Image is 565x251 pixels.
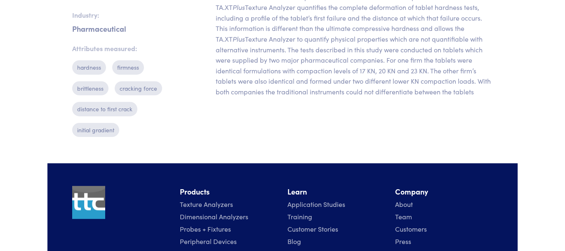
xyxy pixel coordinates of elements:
p: firmness [112,60,144,74]
a: Customers [395,224,427,233]
img: ttc_logo_1x1_v1.0.png [72,186,105,219]
p: distance to first crack [72,102,137,116]
p: Industry: [72,10,170,21]
p: initial gradient [72,123,119,137]
p: brittleness [72,81,108,95]
li: Company [395,186,493,198]
a: Blog [287,237,301,246]
a: Dimensional Analyzers [180,212,248,221]
p: Pharmaceutical [72,27,170,30]
em: Plus [233,2,245,12]
a: Customer Stories [287,224,338,233]
a: Training [287,212,312,221]
a: Application Studies [287,199,345,209]
li: Learn [287,186,385,198]
p: cracking force [115,81,162,95]
a: About [395,199,413,209]
a: Peripheral Devices [180,237,237,246]
p: Attributes measured: [72,43,170,54]
a: Texture Analyzers [180,199,233,209]
a: Probes + Fixtures [180,224,231,233]
li: Products [180,186,278,198]
a: Team [395,212,412,221]
em: Plus [233,34,245,43]
p: hardness [72,60,106,74]
a: Press [395,237,411,246]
